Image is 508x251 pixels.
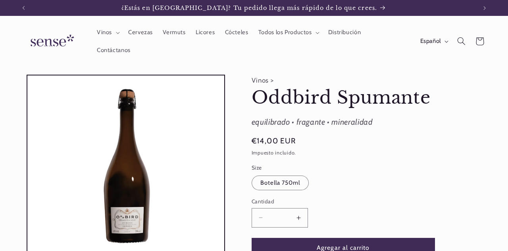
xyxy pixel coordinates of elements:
[18,27,84,56] a: Sense
[225,29,248,36] span: Cócteles
[92,24,123,41] summary: Vinos
[415,33,452,49] button: Español
[97,29,112,36] span: Vinos
[252,87,487,109] h1: Oddbird Spumante
[123,24,158,41] a: Cervezas
[258,29,312,36] span: Todos los Productos
[158,24,191,41] a: Vermuts
[128,29,153,36] span: Cervezas
[420,37,441,46] span: Español
[323,24,366,41] a: Distribución
[252,135,296,147] span: €14,00 EUR
[252,197,435,205] label: Cantidad
[252,115,487,129] div: equilibrado • fragante • mineralidad
[121,4,377,12] span: ¿Estás en [GEOGRAPHIC_DATA]? Tu pedido llega más rápido de lo que crees.
[328,29,361,36] span: Distribución
[163,29,185,36] span: Vermuts
[97,46,131,54] span: Contáctanos
[220,24,253,41] a: Cócteles
[252,164,263,172] legend: Size
[253,24,323,41] summary: Todos los Productos
[92,41,135,59] a: Contáctanos
[252,176,309,191] label: Botella 750ml
[196,29,215,36] span: Licores
[21,30,81,52] img: Sense
[252,149,487,157] div: Impuesto incluido.
[452,32,470,50] summary: Búsqueda
[190,24,220,41] a: Licores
